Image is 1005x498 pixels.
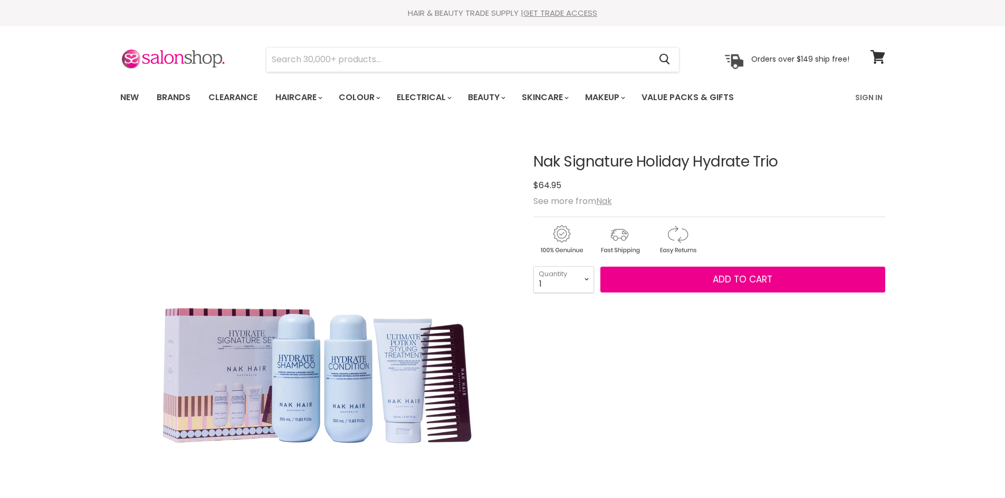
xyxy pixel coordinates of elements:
nav: Main [107,82,898,113]
a: Beauty [460,86,512,109]
a: Clearance [200,86,265,109]
p: Orders over $149 ship free! [751,54,849,64]
a: Haircare [267,86,329,109]
input: Search [266,47,651,72]
button: Search [651,47,679,72]
ul: Main menu [112,82,796,113]
span: See more from [533,195,612,207]
div: HAIR & BEAUTY TRADE SUPPLY | [107,8,898,18]
a: Skincare [514,86,575,109]
a: Colour [331,86,387,109]
img: genuine.gif [533,223,589,256]
a: Sign In [849,86,889,109]
a: Value Packs & Gifts [634,86,742,109]
h1: Nak Signature Holiday Hydrate Trio [533,154,885,170]
a: Nak [596,195,612,207]
span: $64.95 [533,179,561,191]
span: Add to cart [713,273,772,286]
button: Add to cart [600,267,885,293]
form: Product [266,47,679,72]
a: New [112,86,147,109]
a: Electrical [389,86,458,109]
img: shipping.gif [591,223,647,256]
a: GET TRADE ACCESS [523,7,597,18]
img: returns.gif [649,223,705,256]
a: Makeup [577,86,631,109]
a: Brands [149,86,198,109]
select: Quantity [533,266,594,292]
